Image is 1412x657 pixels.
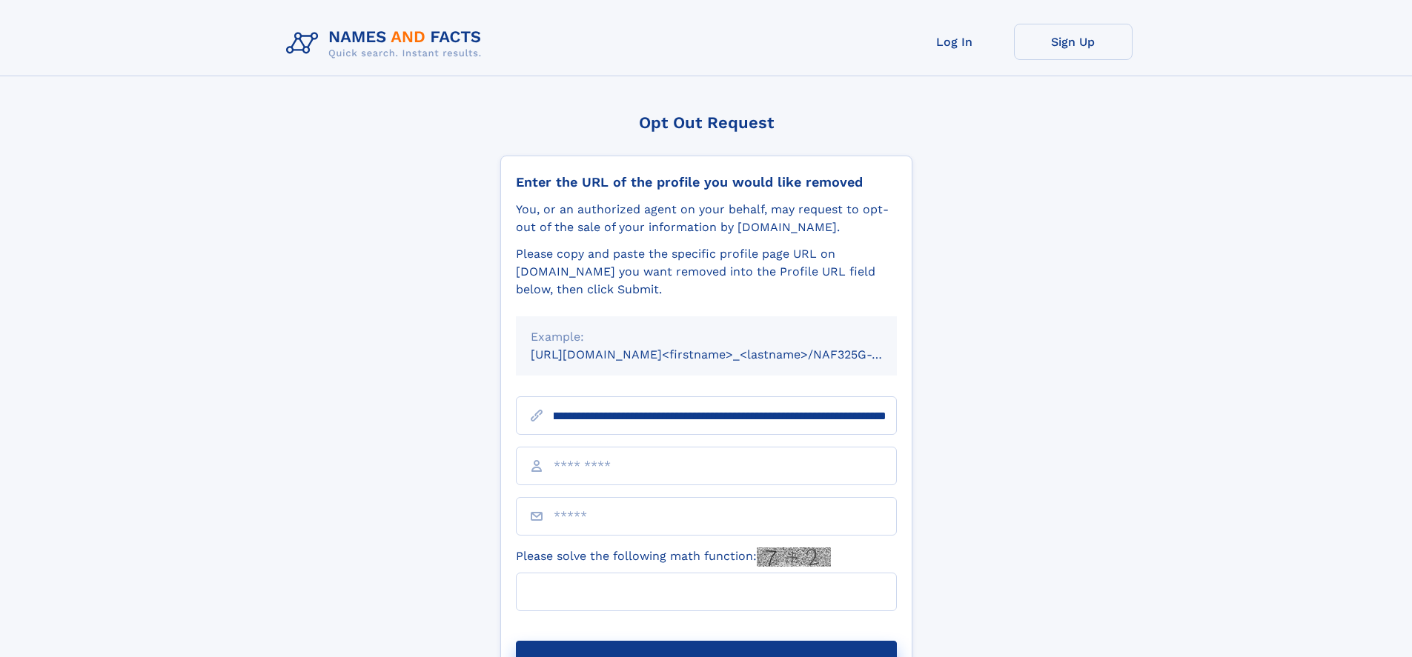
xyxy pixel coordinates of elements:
[1014,24,1133,60] a: Sign Up
[516,174,897,190] div: Enter the URL of the profile you would like removed
[531,347,925,361] small: [URL][DOMAIN_NAME]<firstname>_<lastname>/NAF325G-xxxxxxxx
[516,201,897,236] div: You, or an authorized agent on your behalf, may request to opt-out of the sale of your informatio...
[516,547,831,567] label: Please solve the following math function:
[516,245,897,299] div: Please copy and paste the specific profile page URL on [DOMAIN_NAME] you want removed into the Pr...
[531,328,882,346] div: Example:
[280,24,494,64] img: Logo Names and Facts
[895,24,1014,60] a: Log In
[500,113,912,132] div: Opt Out Request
